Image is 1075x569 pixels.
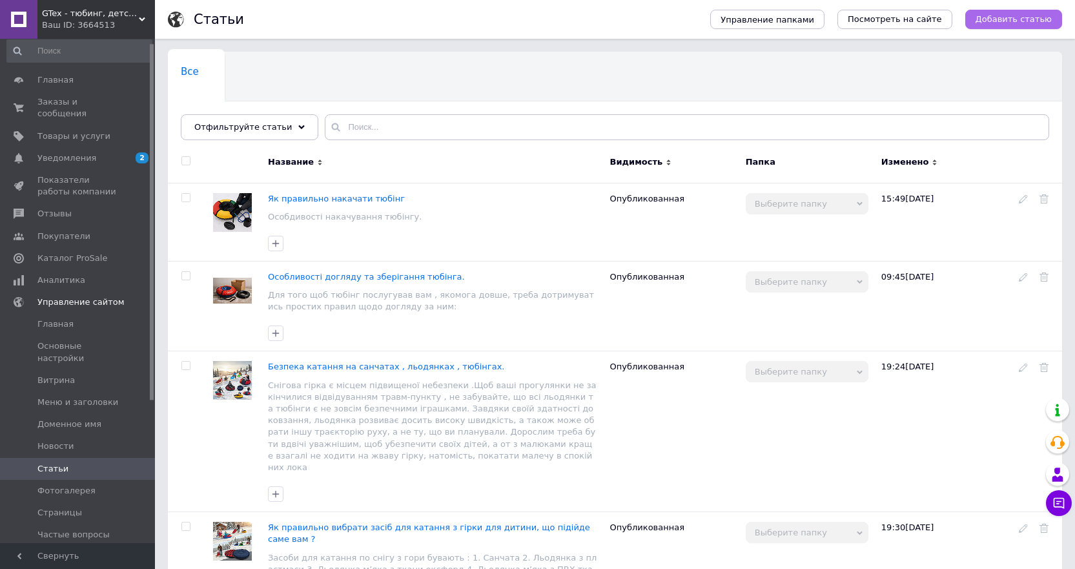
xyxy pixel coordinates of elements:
[37,96,119,119] span: Заказы и сообщения
[37,529,110,541] span: Частые вопросы
[837,10,952,29] a: Посмотреть на сайте
[1046,490,1072,516] button: Чат с покупателем
[37,397,118,408] span: Меню и заголовки
[268,362,504,371] span: Безпека катання на санчатах , льодянках , тюбінгах.
[1019,194,1028,203] a: Редактировать
[37,74,74,86] span: Главная
[1019,272,1028,282] a: Редактировать
[37,130,110,142] span: Товары и услуги
[610,272,684,282] span: Опубликованная
[1019,362,1028,371] a: Редактировать
[881,522,934,532] span: 19:30[DATE]
[37,296,125,308] span: Управление сайтом
[37,174,119,198] span: Показатели работы компании
[1039,522,1059,533] div: Удалить
[965,10,1062,29] a: Добавить статью
[1039,271,1059,283] div: Удалить
[6,39,152,63] input: Поиск
[746,271,868,293] span: Выберите папку
[268,212,422,222] span: Особдивості накачування тюбінгу.
[37,253,107,264] span: Каталог ProSale
[194,122,292,132] span: Отфильтруйте статьи
[1019,522,1028,532] a: Редактировать
[1039,193,1059,205] div: Удалить
[710,10,824,29] button: Управление папками
[181,66,199,78] span: Все
[42,19,155,31] div: Ваш ID: 3664513
[37,318,74,330] span: Главная
[194,12,244,27] h1: Статьи
[268,522,590,544] a: Як правильно вибрати засіб для катання з гірки для дитини, що підійде саме вам ?
[325,114,1049,140] input: Поиск...
[610,522,684,532] span: Опубликованная
[37,231,90,242] span: Покупатели
[37,152,96,164] span: Уведомления
[37,274,85,286] span: Аналитика
[721,15,814,25] span: Управление папками
[42,8,139,19] span: GTex - тюбинг, детские санки, ледянки, боксерская груша
[136,152,148,163] span: 2
[610,194,684,203] span: Опубликованная
[213,361,252,400] img: Безпека катання на санчатах , льодянках , тюбінгах.
[881,194,934,203] span: 15:49[DATE]
[268,290,594,311] span: Для того щоб тюбінг послугував вам , якомога довше, треба дотримуватись простих правил щодо догля...
[746,193,868,214] span: Выберите папку
[37,419,101,430] span: Доменное имя
[881,362,934,371] span: 19:24[DATE]
[881,156,929,168] div: Изменено
[268,380,597,472] span: Снігова гірка є місцем підвищеної небезпеки .Щоб ваші прогулянки не закінчилися відвідуванням тра...
[746,522,868,543] span: Выберите папку
[37,208,72,220] span: Отзывы
[213,193,252,232] img: Як правильно накачати тюбінг
[268,362,504,372] a: Безпека катання на санчатах , льодянках , тюбінгах.
[610,156,663,168] div: Видимость
[37,507,82,519] span: Страницы
[746,361,868,382] span: Выберите папку
[268,272,465,282] a: Особливості догляду та зберігання тюбінга.
[976,14,1052,25] span: Добавить статью
[37,375,75,386] span: Витрина
[37,485,96,497] span: Фотогалерея
[881,272,934,282] span: 09:45[DATE]
[37,463,68,475] span: Статьи
[213,522,252,561] img: Як правильно вибрати засіб для катання з гірки для дитини, що підійде саме вам ?
[1039,361,1059,373] div: Удалить
[37,340,119,364] span: Основные настройки
[848,14,942,25] span: Посмотреть на сайте
[268,194,405,204] a: Як правильно накачати тюбінг
[268,156,314,168] div: Название
[746,156,775,168] div: Папка
[610,362,684,371] span: Опубликованная
[37,440,74,452] span: Новости
[213,278,252,304] img: Особливості догляду та зберігання тюбінга.
[268,194,405,203] span: Як правильно накачати тюбінг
